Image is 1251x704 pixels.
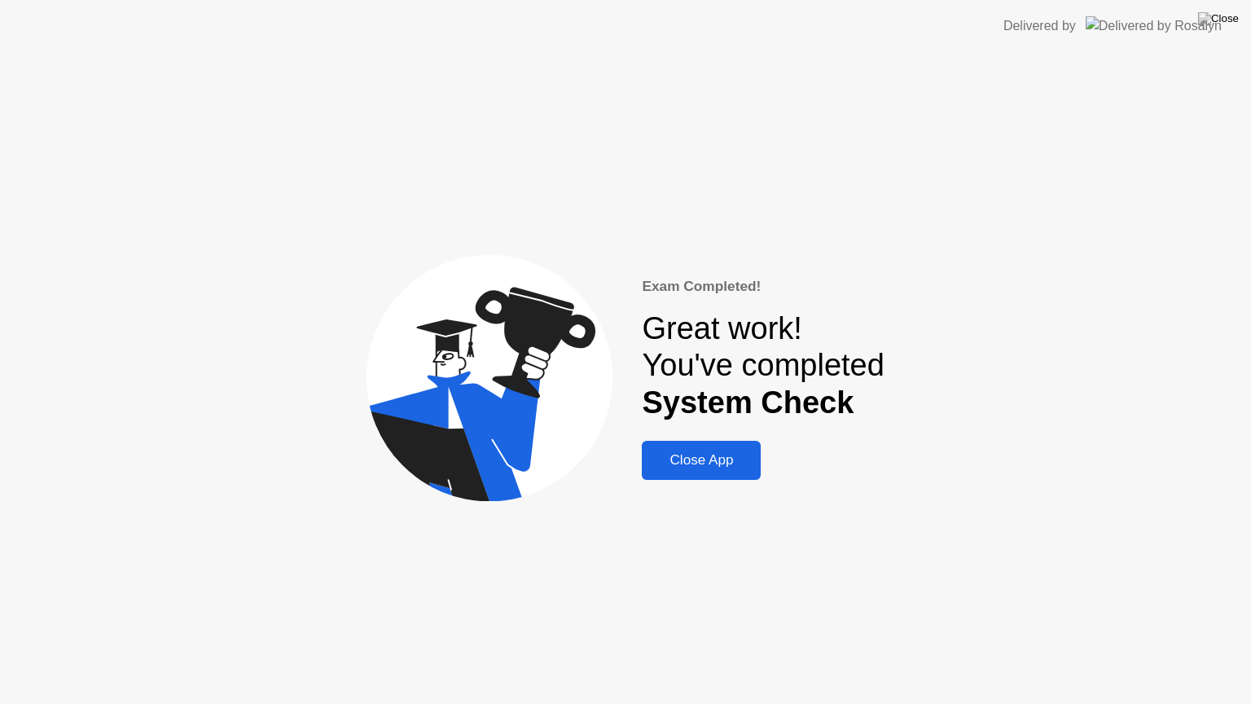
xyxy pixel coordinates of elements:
[647,452,756,469] div: Close App
[1086,16,1222,35] img: Delivered by Rosalyn
[1198,12,1239,25] img: Close
[642,385,854,420] b: System Check
[642,276,884,297] div: Exam Completed!
[642,441,761,480] button: Close App
[1003,16,1076,36] div: Delivered by
[642,310,884,422] div: Great work! You've completed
